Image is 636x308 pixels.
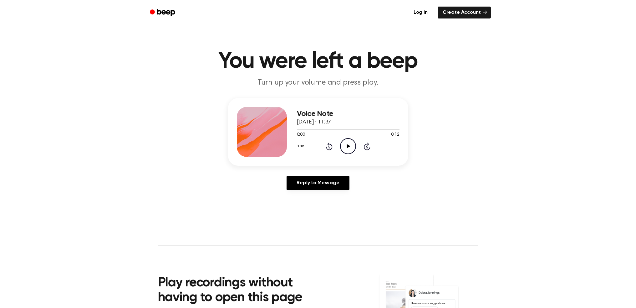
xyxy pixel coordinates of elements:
h3: Voice Note [297,110,399,118]
a: Beep [145,7,181,19]
h2: Play recordings without having to open this page [158,276,327,305]
p: Turn up your volume and press play. [198,78,438,88]
span: 0:12 [391,132,399,138]
span: 0:00 [297,132,305,138]
button: 1.0x [297,141,306,152]
a: Reply to Message [287,176,349,190]
h1: You were left a beep [158,50,478,73]
a: Log in [407,5,434,20]
span: [DATE] · 11:37 [297,119,331,125]
a: Create Account [438,7,491,18]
